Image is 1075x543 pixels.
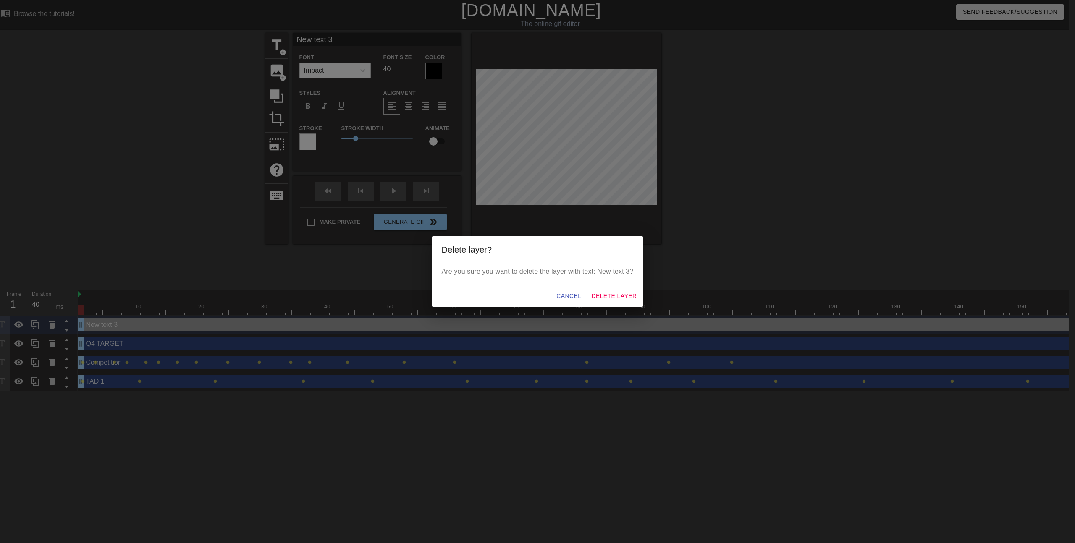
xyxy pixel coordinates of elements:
span: Cancel [556,291,581,301]
h2: Delete layer? [442,243,634,256]
p: Are you sure you want to delete the layer with text: New text 3? [442,266,634,277]
button: Cancel [553,288,585,304]
span: Delete Layer [591,291,637,301]
button: Delete Layer [588,288,640,304]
